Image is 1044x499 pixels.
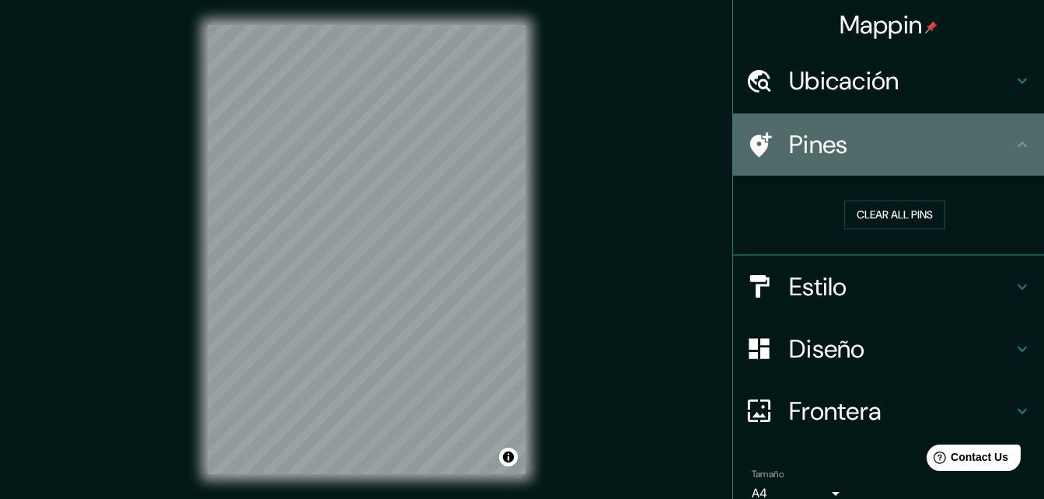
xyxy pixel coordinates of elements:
h4: Diseño [789,333,1013,365]
button: Clear all pins [844,201,945,229]
button: Alternar atribución [499,448,518,466]
div: Pines [733,113,1044,176]
h4: Estilo [789,271,1013,302]
img: pin-icon.png [925,21,938,33]
div: Ubicación [733,50,1044,112]
label: Tamaño [752,467,784,480]
canvas: Mapa [208,25,525,474]
font: Clear all pins [857,205,933,225]
div: Diseño [733,318,1044,380]
div: Estilo [733,256,1044,318]
h4: Ubicación [789,65,1013,96]
iframe: Help widget launcher [906,438,1027,482]
font: Mappin [840,9,923,41]
h4: Frontera [789,396,1013,427]
div: Frontera [733,380,1044,442]
h4: Pines [789,129,1013,160]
